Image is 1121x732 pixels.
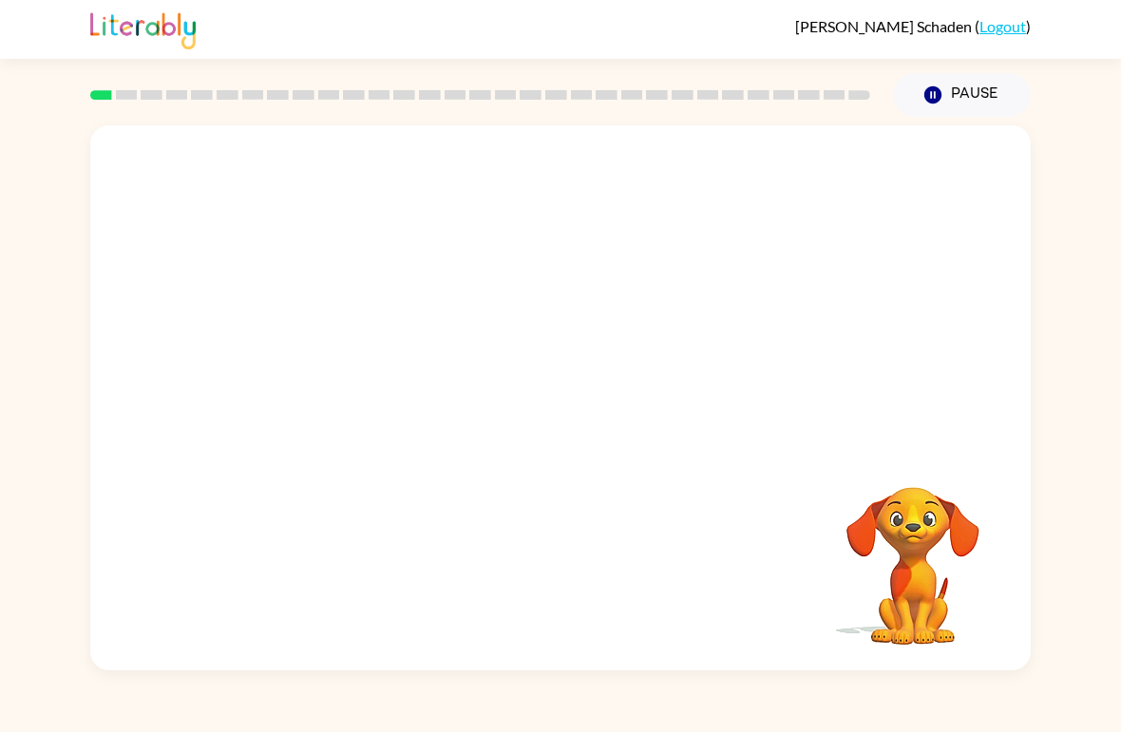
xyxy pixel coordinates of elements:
img: Literably [90,8,196,49]
div: ( ) [795,17,1031,35]
a: Logout [979,17,1026,35]
button: Pause [893,73,1031,117]
video: Your browser must support playing .mp4 files to use Literably. Please try using another browser. [818,458,1008,648]
span: [PERSON_NAME] Schaden [795,17,975,35]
